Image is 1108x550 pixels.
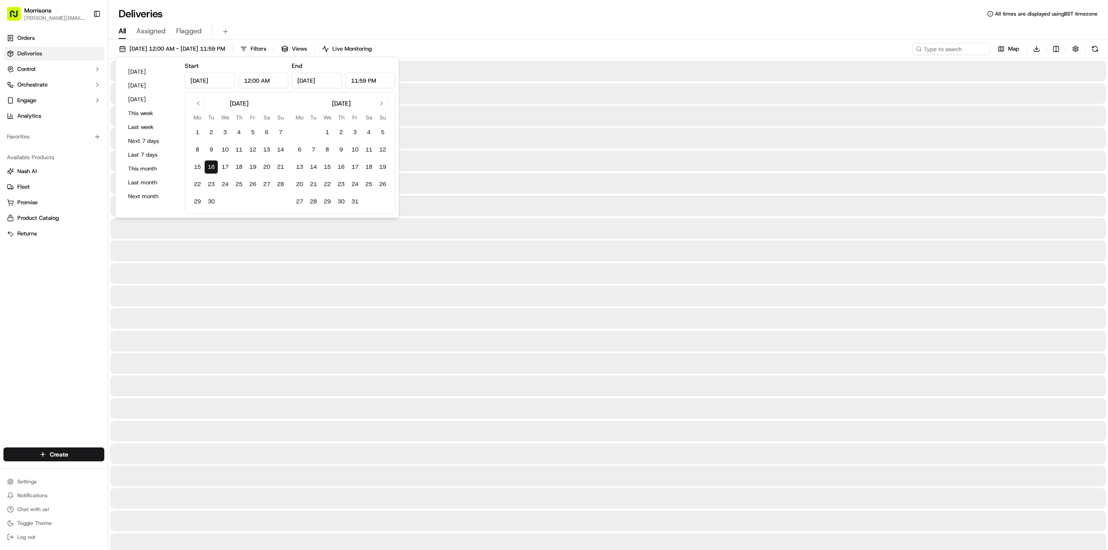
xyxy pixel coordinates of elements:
[3,476,104,488] button: Settings
[3,93,104,107] button: Engage
[292,45,307,53] span: Views
[260,125,274,139] button: 6
[345,73,396,88] input: Time
[3,151,104,164] div: Available Products
[306,143,320,157] button: 7
[82,125,139,134] span: API Documentation
[3,31,104,45] a: Orders
[204,195,218,209] button: 30
[115,43,229,55] button: [DATE] 12:00 AM - [DATE] 11:59 PM
[332,45,372,53] span: Live Monitoring
[129,45,225,53] span: [DATE] 12:00 AM - [DATE] 11:59 PM
[362,125,376,139] button: 4
[334,195,348,209] button: 30
[124,93,176,106] button: [DATE]
[277,43,311,55] button: Views
[190,177,204,191] button: 22
[293,113,306,122] th: Monday
[362,160,376,174] button: 18
[218,143,232,157] button: 10
[9,35,158,48] p: Welcome 👋
[192,97,204,109] button: Go to previous month
[204,143,218,157] button: 9
[17,50,42,58] span: Deliveries
[332,99,351,108] div: [DATE]
[3,164,104,178] button: Nash AI
[204,125,218,139] button: 2
[334,177,348,191] button: 23
[274,177,287,191] button: 28
[995,10,1098,17] span: All times are displayed using BST timezone
[29,83,142,91] div: Start new chat
[334,125,348,139] button: 2
[124,149,176,161] button: Last 7 days
[320,177,334,191] button: 22
[7,230,101,238] a: Returns
[376,177,390,191] button: 26
[260,143,274,157] button: 13
[348,113,362,122] th: Friday
[17,125,66,134] span: Knowledge Base
[7,167,101,175] a: Nash AI
[362,113,376,122] th: Saturday
[7,199,101,206] a: Promise
[24,15,86,22] span: [PERSON_NAME][EMAIL_ADDRESS][PERSON_NAME][DOMAIN_NAME]
[73,126,80,133] div: 💻
[176,26,202,36] span: Flagged
[334,113,348,122] th: Thursday
[320,143,334,157] button: 8
[24,6,52,15] button: Morrisons
[29,91,110,98] div: We're available if you need us!
[17,167,37,175] span: Nash AI
[260,160,274,174] button: 20
[246,125,260,139] button: 5
[238,73,289,88] input: Time
[190,143,204,157] button: 8
[124,121,176,133] button: Last week
[3,109,104,123] a: Analytics
[334,160,348,174] button: 16
[17,81,48,89] span: Orchestrate
[376,125,390,139] button: 5
[376,143,390,157] button: 12
[7,183,101,191] a: Fleet
[251,45,266,53] span: Filters
[3,3,90,24] button: Morrisons[PERSON_NAME][EMAIL_ADDRESS][PERSON_NAME][DOMAIN_NAME]
[292,73,342,88] input: Date
[70,122,142,138] a: 💻API Documentation
[3,517,104,529] button: Toggle Theme
[1008,45,1019,53] span: Map
[274,160,287,174] button: 21
[293,177,306,191] button: 20
[348,160,362,174] button: 17
[9,83,24,98] img: 1736555255976-a54dd68f-1ca7-489b-9aae-adbdc363a1c4
[3,447,104,461] button: Create
[362,177,376,191] button: 25
[274,143,287,157] button: 14
[204,160,218,174] button: 16
[124,190,176,203] button: Next month
[3,196,104,209] button: Promise
[190,125,204,139] button: 1
[320,113,334,122] th: Wednesday
[9,9,26,26] img: Nash
[204,113,218,122] th: Tuesday
[190,160,204,174] button: 15
[17,478,37,485] span: Settings
[17,492,48,499] span: Notifications
[185,73,235,88] input: Date
[3,531,104,543] button: Log out
[3,180,104,194] button: Fleet
[17,183,30,191] span: Fleet
[232,177,246,191] button: 25
[124,163,176,175] button: This month
[124,177,176,189] button: Last month
[3,503,104,515] button: Chat with us!
[61,146,105,153] a: Powered byPylon
[232,143,246,157] button: 11
[3,227,104,241] button: Returns
[17,214,59,222] span: Product Catalog
[17,230,37,238] span: Returns
[306,113,320,122] th: Tuesday
[218,177,232,191] button: 24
